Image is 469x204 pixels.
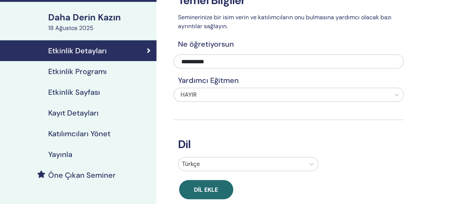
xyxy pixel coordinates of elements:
[178,39,234,49] font: Ne öğretiyorsun
[178,137,191,151] font: Dil
[181,91,197,98] font: HAYIR
[48,11,121,23] font: Daha Derin Kazın
[178,76,239,85] font: Yardımcı Eğitmen
[48,170,116,180] font: Öne Çıkan Seminer
[48,87,100,97] font: Etkinlik Sayfası
[44,11,156,33] a: Daha Derin Kazın18 Ağustos 2025
[48,129,110,138] font: Katılımcıları Yönet
[48,108,99,118] font: Kayıt Detayları
[48,24,93,32] font: 18 Ağustos 2025
[48,150,72,159] font: Yayınla
[194,186,218,194] font: Dil ekle
[48,67,107,76] font: Etkinlik Programı
[48,46,107,56] font: Etkinlik Detayları
[178,13,392,30] font: Seminerinize bir isim verin ve katılımcıların onu bulmasına yardımcı olacak bazı ayrıntılar sağla...
[179,180,233,199] button: Dil ekle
